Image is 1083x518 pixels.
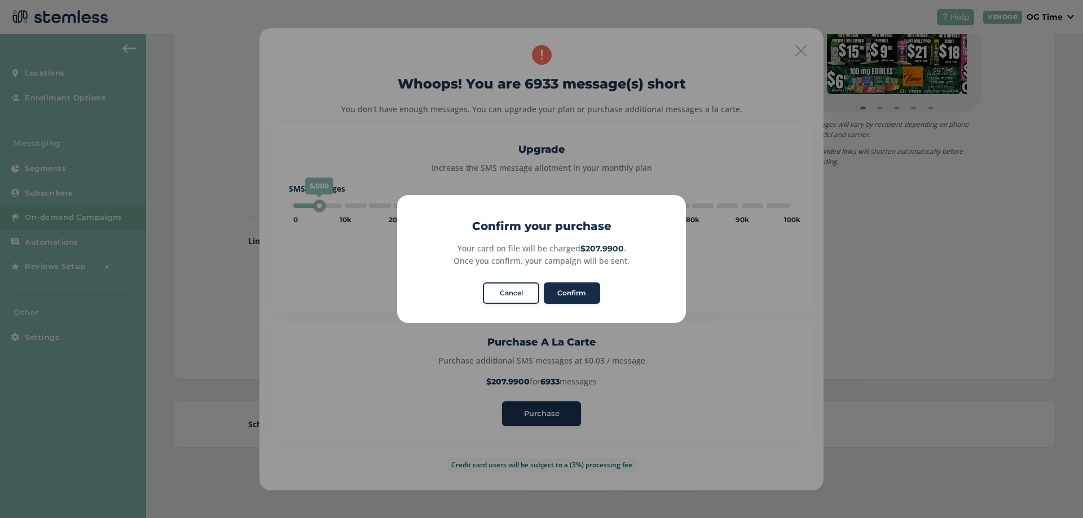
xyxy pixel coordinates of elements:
[483,282,539,304] button: Cancel
[410,242,673,267] div: Your card on file will be charged . Once you confirm, your campaign will be sent.
[544,282,600,304] button: Confirm
[397,218,686,234] h2: Confirm your purchase
[580,243,624,254] strong: $207.9900
[1027,464,1083,518] iframe: Chat Widget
